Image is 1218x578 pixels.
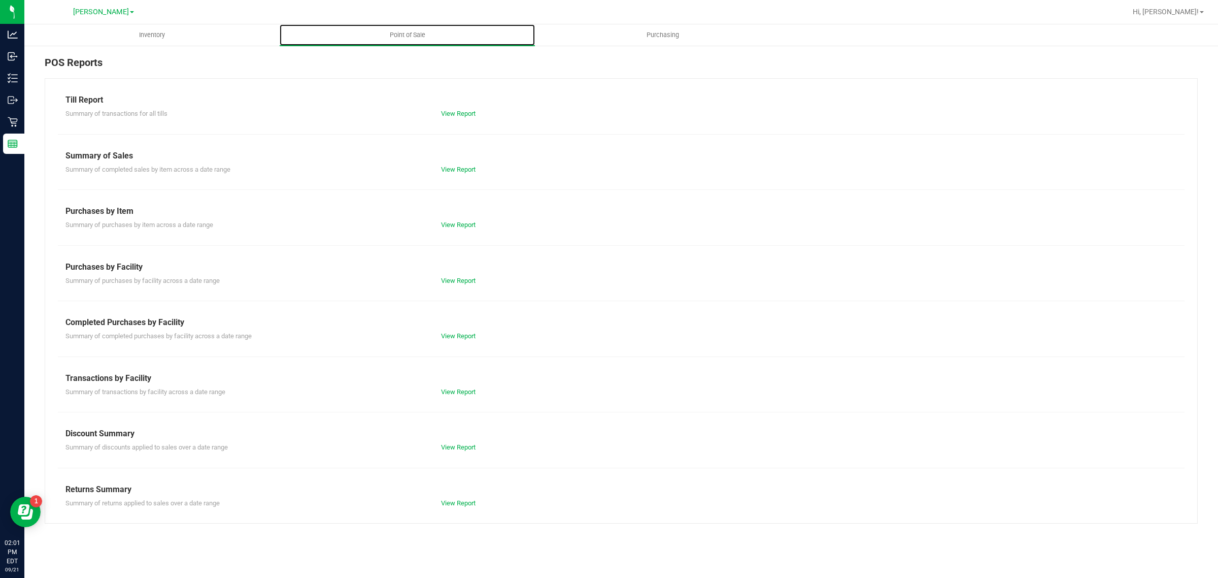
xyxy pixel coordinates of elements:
span: Inventory [125,30,179,40]
span: Summary of purchases by item across a date range [65,221,213,229]
a: View Report [441,332,476,340]
iframe: Resource center unread badge [30,495,42,507]
div: Purchases by Facility [65,261,1177,273]
a: Point of Sale [280,24,535,46]
a: View Report [441,499,476,507]
div: Summary of Sales [65,150,1177,162]
span: Summary of purchases by facility across a date range [65,277,220,284]
inline-svg: Analytics [8,29,18,40]
iframe: Resource center [10,497,41,527]
span: Summary of completed purchases by facility across a date range [65,332,252,340]
a: Purchasing [535,24,790,46]
a: View Report [441,221,476,229]
div: Transactions by Facility [65,372,1177,384]
inline-svg: Retail [8,117,18,127]
div: Discount Summary [65,428,1177,440]
a: View Report [441,388,476,396]
span: Summary of returns applied to sales over a date range [65,499,220,507]
span: Point of Sale [376,30,439,40]
div: Purchases by Item [65,205,1177,217]
div: POS Reports [45,55,1198,78]
span: Summary of transactions by facility across a date range [65,388,225,396]
inline-svg: Inventory [8,73,18,83]
a: View Report [441,277,476,284]
span: [PERSON_NAME] [73,8,129,16]
inline-svg: Outbound [8,95,18,105]
a: View Report [441,443,476,451]
inline-svg: Inbound [8,51,18,61]
span: Hi, [PERSON_NAME]! [1133,8,1199,16]
div: Completed Purchases by Facility [65,316,1177,329]
div: Till Report [65,94,1177,106]
inline-svg: Reports [8,139,18,149]
p: 02:01 PM EDT [5,538,20,566]
span: Summary of discounts applied to sales over a date range [65,443,228,451]
p: 09/21 [5,566,20,573]
span: Purchasing [633,30,693,40]
a: View Report [441,166,476,173]
span: Summary of completed sales by item across a date range [65,166,230,173]
a: Inventory [24,24,280,46]
span: Summary of transactions for all tills [65,110,167,117]
a: View Report [441,110,476,117]
div: Returns Summary [65,484,1177,496]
